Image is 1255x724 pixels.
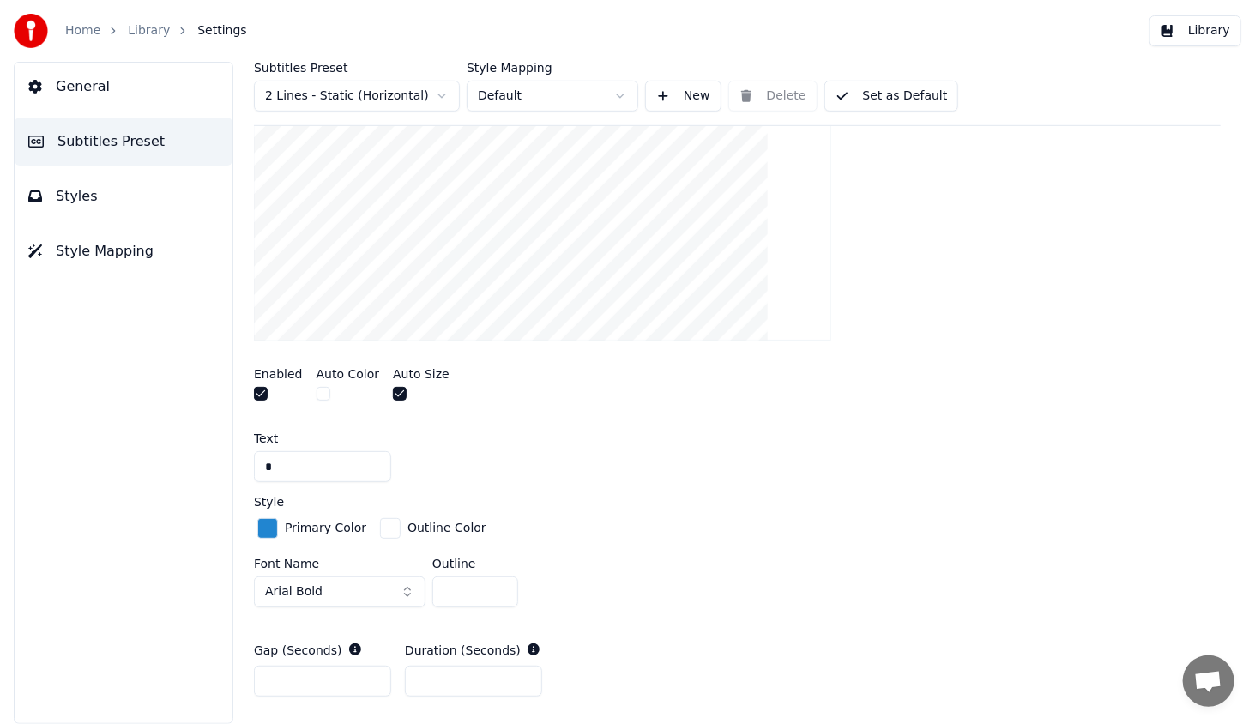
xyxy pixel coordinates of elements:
[265,583,323,600] span: Arial Bold
[432,558,518,570] label: Outline
[645,81,721,112] button: New
[317,368,380,380] label: Auto Color
[57,131,165,152] span: Subtitles Preset
[56,76,110,97] span: General
[254,515,370,542] button: Primary Color
[15,63,232,111] button: General
[56,241,154,262] span: Style Mapping
[65,22,100,39] a: Home
[15,172,232,220] button: Styles
[285,520,366,537] div: Primary Color
[1183,655,1234,707] a: פתח צ'אט
[377,515,490,542] button: Outline Color
[197,22,246,39] span: Settings
[128,22,170,39] a: Library
[254,432,278,444] label: Text
[254,558,425,570] label: Font Name
[254,644,342,656] label: Gap (Seconds)
[467,62,638,74] label: Style Mapping
[254,368,303,380] label: Enabled
[407,520,486,537] div: Outline Color
[1149,15,1241,46] button: Library
[56,186,98,207] span: Styles
[15,118,232,166] button: Subtitles Preset
[15,227,232,275] button: Style Mapping
[393,368,450,380] label: Auto Size
[405,644,521,656] label: Duration (Seconds)
[824,81,959,112] button: Set as Default
[14,14,48,48] img: youka
[254,496,284,508] label: Style
[254,62,460,74] label: Subtitles Preset
[65,22,247,39] nav: breadcrumb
